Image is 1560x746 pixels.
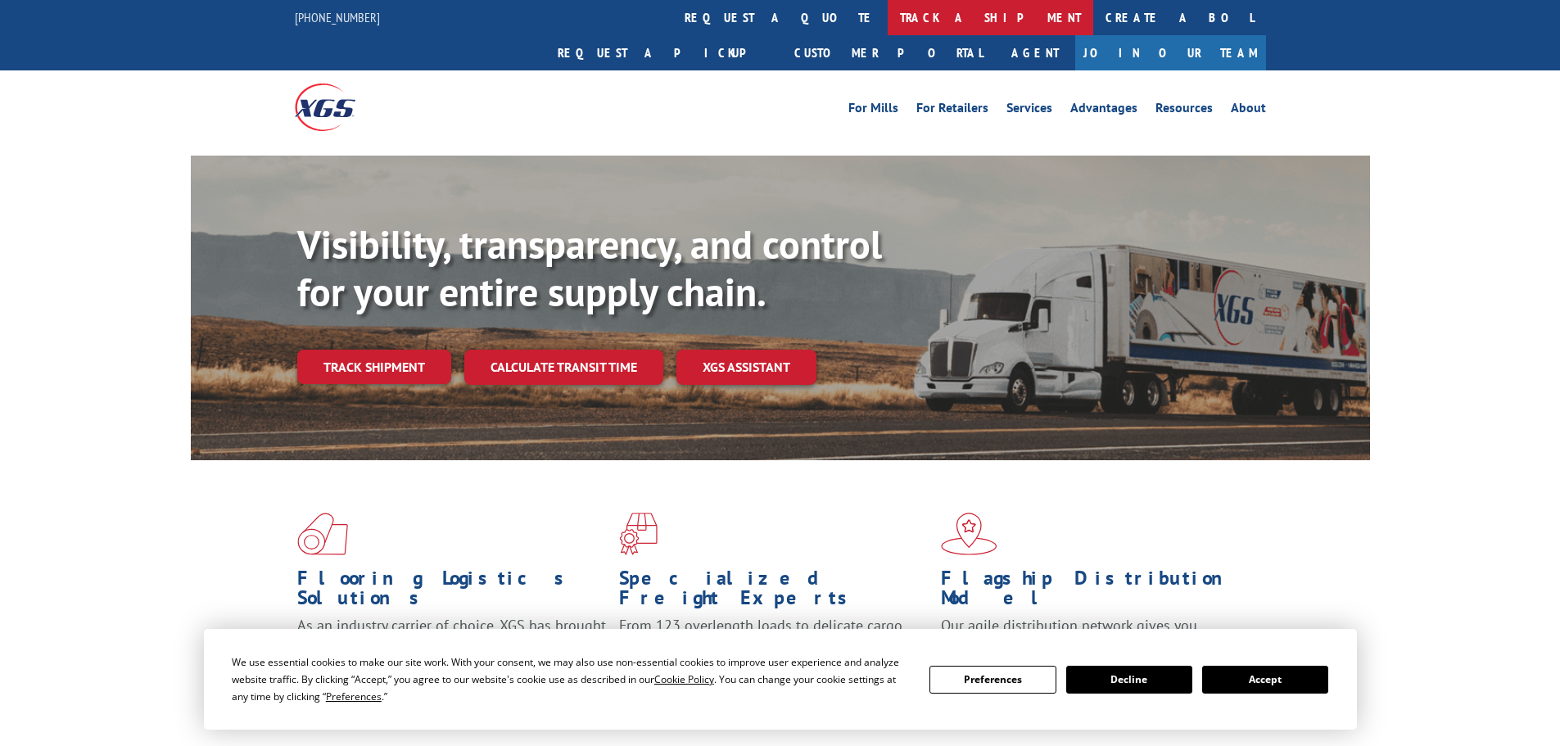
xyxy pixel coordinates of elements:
span: Cookie Policy [654,672,714,686]
a: Request a pickup [545,35,782,70]
button: Preferences [929,666,1056,694]
img: xgs-icon-total-supply-chain-intelligence-red [297,513,348,555]
h1: Specialized Freight Experts [619,568,929,616]
p: From 123 overlength loads to delicate cargo, our experienced staff knows the best way to move you... [619,616,929,689]
img: xgs-icon-flagship-distribution-model-red [941,513,997,555]
a: Resources [1155,102,1213,120]
a: For Retailers [916,102,988,120]
span: Preferences [326,689,382,703]
h1: Flooring Logistics Solutions [297,568,607,616]
img: xgs-icon-focused-on-flooring-red [619,513,658,555]
a: Services [1006,102,1052,120]
a: Agent [995,35,1075,70]
div: Cookie Consent Prompt [204,629,1357,730]
button: Decline [1066,666,1192,694]
b: Visibility, transparency, and control for your entire supply chain. [297,219,882,317]
span: As an industry carrier of choice, XGS has brought innovation and dedication to flooring logistics... [297,616,606,674]
a: For Mills [848,102,898,120]
a: [PHONE_NUMBER] [295,9,380,25]
div: We use essential cookies to make our site work. With your consent, we may also use non-essential ... [232,653,910,705]
h1: Flagship Distribution Model [941,568,1250,616]
a: Advantages [1070,102,1137,120]
a: Join Our Team [1075,35,1266,70]
a: Calculate transit time [464,350,663,385]
a: About [1231,102,1266,120]
span: Our agile distribution network gives you nationwide inventory management on demand. [941,616,1242,654]
a: Track shipment [297,350,451,384]
a: Customer Portal [782,35,995,70]
button: Accept [1202,666,1328,694]
a: XGS ASSISTANT [676,350,816,385]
